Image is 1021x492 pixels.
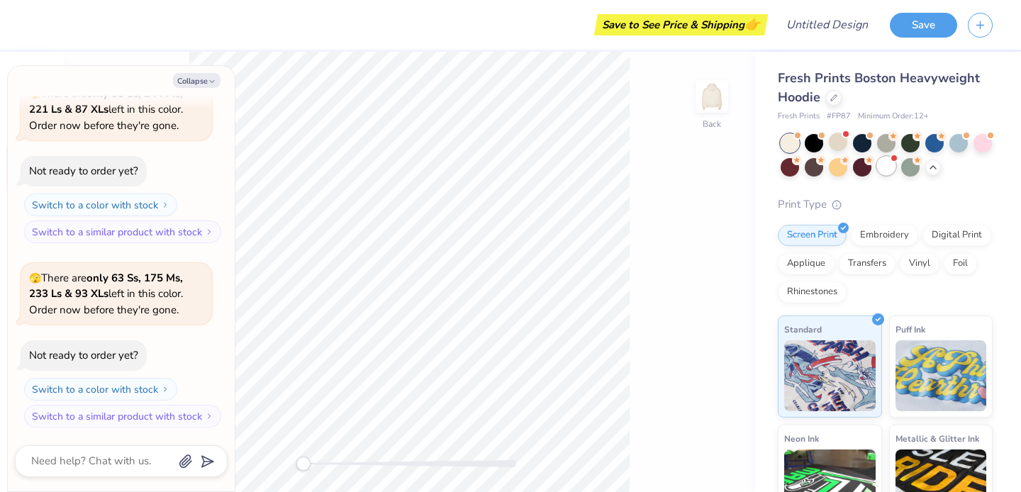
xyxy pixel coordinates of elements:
span: Puff Ink [896,322,925,337]
strong: only 63 Ss, 175 Ms, 233 Ls & 93 XLs [29,271,183,301]
div: Not ready to order yet? [29,348,138,362]
div: Transfers [839,253,896,274]
span: Metallic & Glitter Ink [896,431,979,446]
div: Applique [778,253,835,274]
div: Embroidery [851,225,918,246]
span: 👉 [744,16,760,33]
div: Print Type [778,196,993,213]
span: Fresh Prints Boston Heavyweight Hoodie [778,69,980,106]
span: There are left in this color. Order now before they're gone. [29,86,183,133]
span: # FP87 [827,111,851,123]
img: Switch to a color with stock [161,385,169,393]
span: There are left in this color. Order now before they're gone. [29,271,183,317]
div: Screen Print [778,225,847,246]
img: Standard [784,340,876,411]
div: Vinyl [900,253,939,274]
button: Switch to a color with stock [24,194,177,216]
button: Switch to a similar product with stock [24,220,221,243]
img: Switch to a similar product with stock [205,412,213,420]
div: Digital Print [922,225,991,246]
span: Neon Ink [784,431,819,446]
div: Accessibility label [296,457,311,471]
span: 🫣 [29,272,41,285]
button: Switch to a color with stock [24,378,177,401]
div: Rhinestones [778,281,847,303]
input: Untitled Design [775,11,879,39]
div: Back [703,118,721,130]
span: Fresh Prints [778,111,820,123]
img: Puff Ink [896,340,987,411]
span: Minimum Order: 12 + [858,111,929,123]
div: Foil [944,253,977,274]
button: Collapse [173,73,221,88]
button: Switch to a similar product with stock [24,405,221,427]
button: Save [890,13,957,38]
img: Switch to a color with stock [161,201,169,209]
span: 🫣 [29,87,41,101]
span: Standard [784,322,822,337]
img: Switch to a similar product with stock [205,228,213,236]
div: Not ready to order yet? [29,164,138,178]
div: Save to See Price & Shipping [598,14,764,35]
img: Back [698,82,726,111]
